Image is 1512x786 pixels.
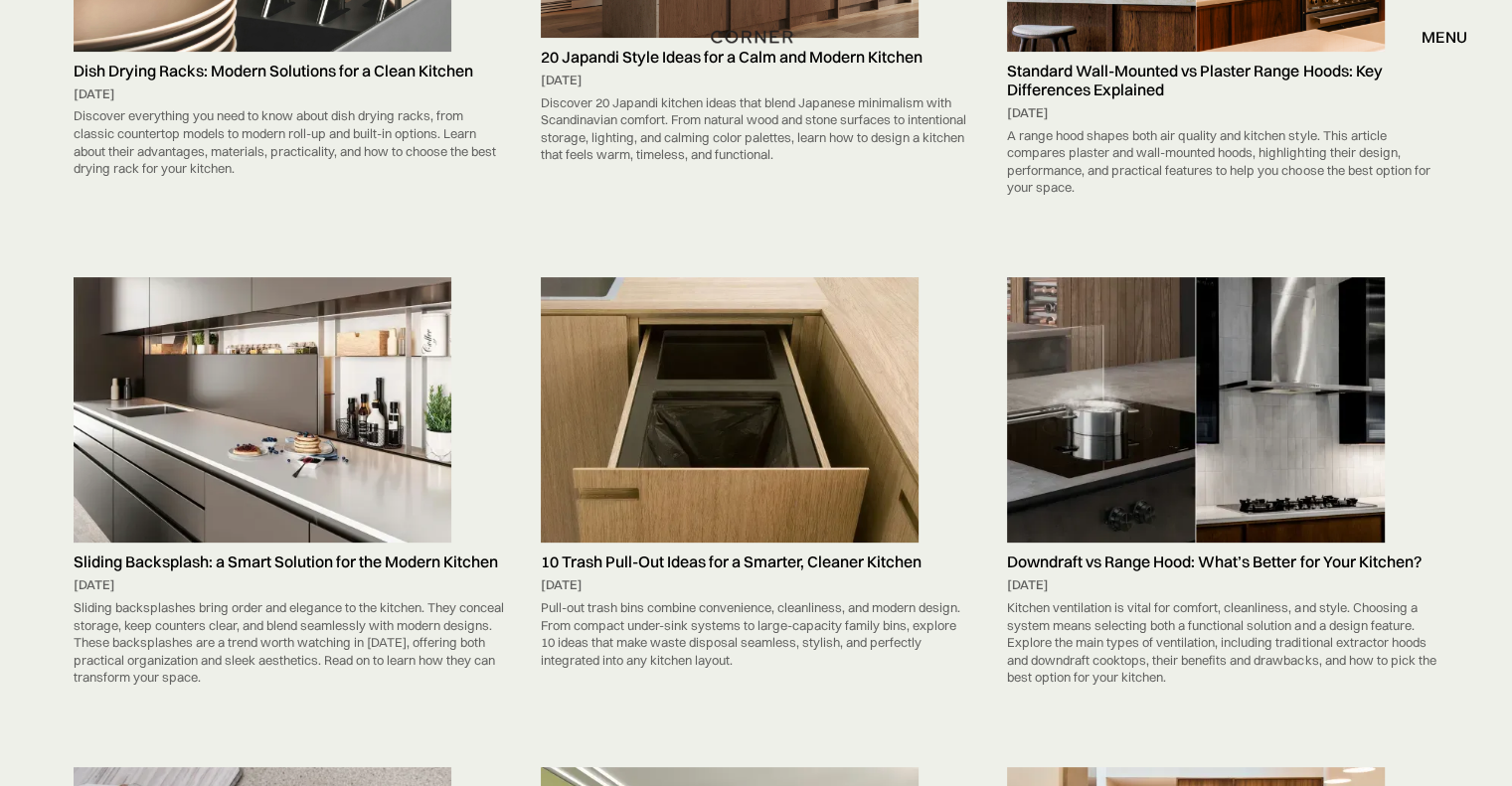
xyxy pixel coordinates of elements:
[541,72,972,89] div: [DATE]
[541,89,972,169] div: Discover 20 Japandi kitchen ideas that blend Japanese minimalism with Scandinavian comfort. From ...
[74,85,505,103] div: [DATE]
[1007,122,1438,202] div: A range hood shapes both air quality and kitchen style. This article compares plaster and wall-mo...
[1007,552,1438,571] h5: Downdraft vs Range Hood: What’s Better for Your Kitchen?
[1422,29,1467,45] div: menu
[64,277,515,692] a: Sliding Backsplash: a Smart Solution for the Modern Kitchen[DATE]Sliding backsplashes bring order...
[74,594,505,692] div: Sliding backsplashes bring order and elegance to the kitchen. They conceal storage, keep counters...
[531,277,982,674] a: 10 Trash Pull-Out Ideas for a Smarter, Cleaner Kitchen[DATE]Pull-out trash bins combine convenien...
[1007,576,1438,594] div: [DATE]
[997,277,1448,692] a: Downdraft vs Range Hood: What’s Better for Your Kitchen?[DATE]Kitchen ventilation is vital for co...
[697,24,815,50] a: home
[1007,104,1438,122] div: [DATE]
[541,594,972,674] div: Pull-out trash bins combine convenience, cleanliness, and modern design. From compact under-sink ...
[74,552,505,571] h5: Sliding Backsplash: a Smart Solution for the Modern Kitchen
[74,576,505,594] div: [DATE]
[1007,594,1438,692] div: Kitchen ventilation is vital for comfort, cleanliness, and style. Choosing a system means selecti...
[1402,20,1467,54] div: menu
[1007,62,1438,99] h5: Standard Wall-Mounted vs Plaster Range Hoods: Key Differences Explained
[541,552,972,571] h5: 10 Trash Pull-Out Ideas for a Smarter, Cleaner Kitchen
[74,102,505,182] div: Discover everything you need to know about dish drying racks, from classic countertop models to m...
[541,576,972,594] div: [DATE]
